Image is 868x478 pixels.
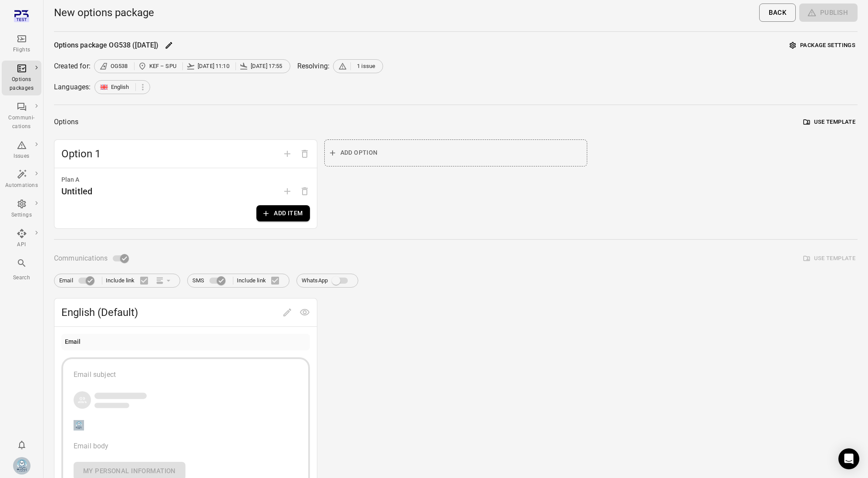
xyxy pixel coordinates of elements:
label: Include link [237,271,284,290]
div: Issues [5,152,38,161]
span: Options need to have at least one plan [296,187,313,195]
div: Options packages [5,75,38,93]
span: 1 issue [357,62,375,71]
label: Email [59,272,98,289]
span: Option 1 [61,147,279,161]
span: [DATE] 17:55 [251,62,283,71]
img: Mjoll-Airways-Logo.webp [13,457,30,475]
div: Options package OG538 ([DATE]) [54,40,159,51]
button: Edit [162,39,175,52]
span: Edit [279,308,296,316]
div: Untitled [61,184,92,198]
a: Communi-cations [2,99,41,134]
button: Back [759,3,796,22]
button: Search [2,255,41,285]
div: Created for: [54,61,91,71]
label: WhatsApp [302,272,353,289]
label: Include link [106,271,153,290]
span: [DATE] 11:10 [198,62,229,71]
span: Communications [54,252,108,264]
div: Settings [5,211,38,220]
a: Issues [2,137,41,163]
button: Elsa Mjöll [Mjoll Airways] [10,454,34,478]
div: Email [65,337,81,347]
a: Settings [2,196,41,222]
span: Add option [279,149,296,157]
div: Resolving: [297,61,330,71]
button: Notifications [13,436,30,454]
div: Communi-cations [5,114,38,131]
div: English [94,80,150,94]
div: Open Intercom Messenger [838,448,859,469]
h1: New options package [54,6,154,20]
div: Options [54,116,78,128]
div: Automations [5,181,38,190]
a: Options packages [2,61,41,95]
span: English [111,83,129,92]
div: Flights [5,46,38,54]
a: Automations [2,166,41,193]
span: KEF – SPU [149,62,176,71]
span: OG538 [111,62,128,71]
a: Flights [2,31,41,57]
span: Delete option [296,149,313,157]
span: Add plan [279,187,296,195]
button: Add item [256,205,310,221]
a: API [2,226,41,252]
label: SMS [192,272,229,289]
span: Preview [296,308,313,316]
div: Search [5,274,38,282]
button: Package settings [787,39,858,52]
div: Languages: [54,82,91,92]
div: Plan A [61,175,310,185]
div: API [5,241,38,249]
span: English (Default) [61,305,279,319]
button: Use template [801,115,858,129]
